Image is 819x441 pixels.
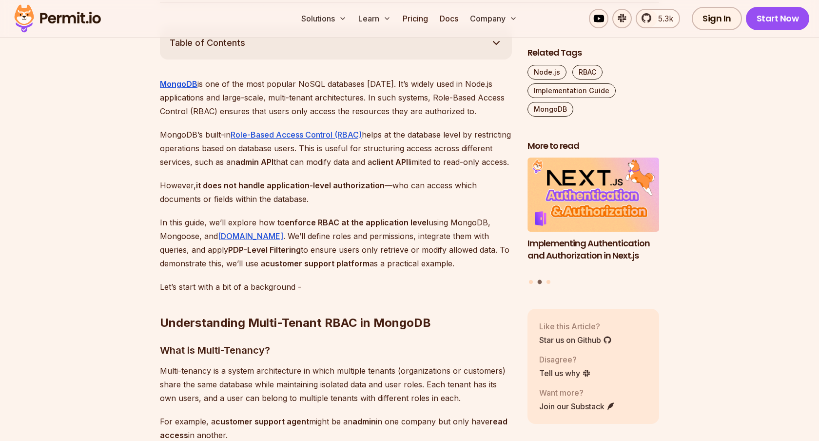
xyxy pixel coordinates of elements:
strong: client API [372,157,408,167]
a: Sign In [692,7,742,30]
a: MongoDB [160,79,197,89]
a: Role-Based Access Control (RBAC) [231,130,362,140]
a: Star us on Github [539,334,612,346]
button: Go to slide 3 [546,280,550,284]
h2: Understanding Multi-Tenant RBAC in MongoDB [160,276,512,331]
a: RBAC [572,65,603,80]
p: Let’s start with a bit of a background - [160,280,512,294]
p: In this guide, we’ll explore how to using MongoDB, Mongoose, and . We’ll define roles and permiss... [160,216,512,270]
p: MongoDB’s built-in helps at the database level by restricting operations based on database users.... [160,128,512,169]
button: Table of Contents [160,26,512,60]
strong: enforce RBAC at the application level [285,218,429,227]
strong: customer support agent [215,417,309,426]
h3: Implementing Authentication and Authorization in Next.js [527,238,659,262]
p: Like this Article? [539,321,612,332]
strong: read access [160,417,507,440]
strong: PDP-Level Filtering [228,245,301,255]
span: Table of Contents [170,36,245,50]
p: Multi-tenancy is a system architecture in which multiple tenants (organizations or customers) sha... [160,364,512,405]
strong: it does not handle application-level authorization [196,180,385,190]
a: Node.js [527,65,566,80]
p: However, —who can access which documents or fields within the database. [160,179,512,206]
p: Disagree? [539,354,591,365]
a: Join our Substack [539,401,615,412]
strong: admin API [235,157,273,167]
p: is one of the most popular NoSQL databases [DATE]. It’s widely used in Node.js applications and l... [160,77,512,118]
strong: admin [352,417,376,426]
img: Implementing Authentication and Authorization in Next.js [527,158,659,232]
img: Permit logo [10,2,105,35]
a: Tell us why [539,367,591,379]
p: Want more? [539,387,615,399]
li: 2 of 3 [527,158,659,274]
a: Docs [436,9,462,28]
button: Go to slide 1 [529,280,533,284]
h2: More to read [527,140,659,152]
a: Pricing [399,9,432,28]
a: MongoDB [527,102,573,117]
button: Solutions [297,9,351,28]
h3: What is Multi-Tenancy? [160,342,512,358]
a: Start Now [746,7,810,30]
button: Go to slide 2 [538,280,542,284]
button: Learn [354,9,395,28]
h2: Related Tags [527,47,659,59]
strong: customer support platform [265,259,370,268]
a: Implementation Guide [527,83,616,98]
a: [DOMAIN_NAME] [218,231,283,241]
a: 5.3k [636,9,680,28]
button: Company [466,9,521,28]
div: Posts [527,158,659,286]
span: 5.3k [652,13,673,24]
